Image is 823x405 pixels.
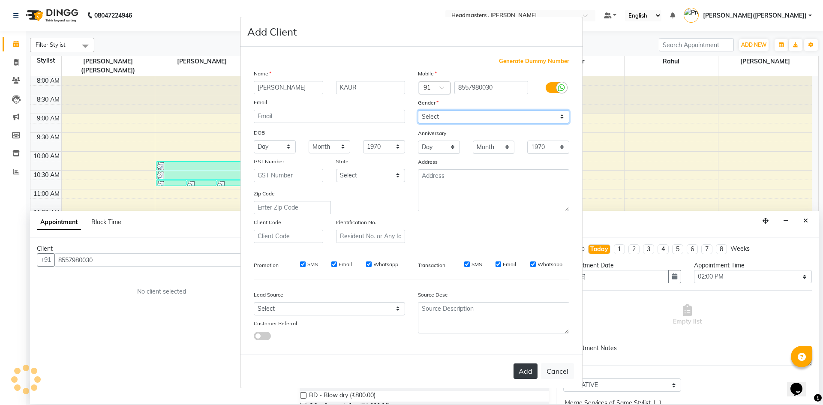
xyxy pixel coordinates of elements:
[336,230,405,243] input: Resident No. or Any Id
[499,57,569,66] span: Generate Dummy Number
[514,363,538,379] button: Add
[254,190,275,198] label: Zip Code
[254,219,281,226] label: Client Code
[254,169,323,182] input: GST Number
[254,201,331,214] input: Enter Zip Code
[254,81,323,94] input: First Name
[336,81,405,94] input: Last Name
[254,320,297,327] label: Customer Referral
[336,158,348,165] label: State
[247,24,297,39] h4: Add Client
[254,230,323,243] input: Client Code
[339,261,352,268] label: Email
[418,129,446,137] label: Anniversary
[418,158,438,166] label: Address
[254,158,284,165] label: GST Number
[254,291,283,299] label: Lead Source
[336,219,376,226] label: Identification No.
[418,70,437,78] label: Mobile
[254,70,271,78] label: Name
[472,261,482,268] label: SMS
[541,363,574,379] button: Cancel
[254,110,405,123] input: Email
[418,99,439,107] label: Gender
[503,261,516,268] label: Email
[418,261,445,269] label: Transaction
[418,291,448,299] label: Source Desc
[454,81,529,94] input: Mobile
[254,261,279,269] label: Promotion
[373,261,398,268] label: Whatsapp
[254,99,267,106] label: Email
[538,261,562,268] label: Whatsapp
[307,261,318,268] label: SMS
[254,129,265,137] label: DOB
